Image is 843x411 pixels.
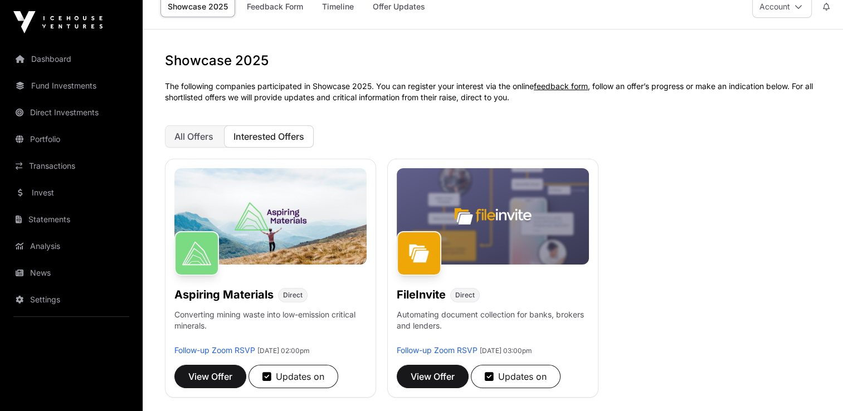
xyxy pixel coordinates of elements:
[283,291,303,300] span: Direct
[397,168,589,265] img: File-Invite-Banner.jpg
[174,168,367,265] img: Aspiring-Banner.jpg
[480,346,532,355] span: [DATE] 03:00pm
[13,11,103,33] img: Icehouse Ventures Logo
[9,207,134,232] a: Statements
[397,345,477,355] a: Follow-up Zoom RSVP
[165,125,223,148] button: All Offers
[174,131,213,142] span: All Offers
[787,358,843,411] iframe: Chat Widget
[257,346,310,355] span: [DATE] 02:00pm
[9,287,134,312] a: Settings
[9,180,134,205] a: Invest
[397,365,469,388] button: View Offer
[9,47,134,71] a: Dashboard
[485,370,547,383] div: Updates on
[9,74,134,98] a: Fund Investments
[224,125,314,148] button: Interested Offers
[455,291,475,300] span: Direct
[174,345,255,355] a: Follow-up Zoom RSVP
[9,234,134,258] a: Analysis
[9,100,134,125] a: Direct Investments
[165,52,821,70] h1: Showcase 2025
[233,131,304,142] span: Interested Offers
[165,81,821,103] p: The following companies participated in Showcase 2025. You can register your interest via the onl...
[9,127,134,151] a: Portfolio
[174,287,274,302] h1: Aspiring Materials
[174,365,246,388] button: View Offer
[534,81,588,91] a: feedback form
[411,370,455,383] span: View Offer
[262,370,324,383] div: Updates on
[188,370,232,383] span: View Offer
[174,231,219,276] img: Aspiring Materials
[397,231,441,276] img: FileInvite
[9,154,134,178] a: Transactions
[174,309,367,345] p: Converting mining waste into low-emission critical minerals.
[471,365,561,388] button: Updates on
[248,365,338,388] button: Updates on
[9,261,134,285] a: News
[397,287,446,302] h1: FileInvite
[397,309,589,345] p: Automating document collection for banks, brokers and lenders.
